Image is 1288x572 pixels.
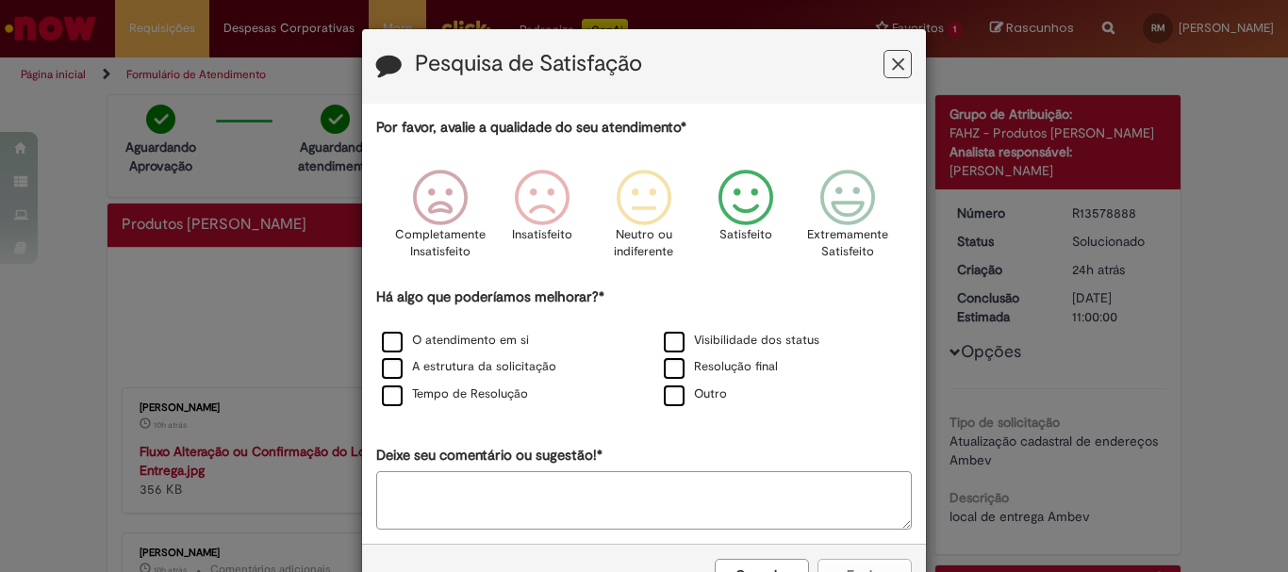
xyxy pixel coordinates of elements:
[610,226,678,261] p: Neutro ou indiferente
[376,446,603,466] label: Deixe seu comentário ou sugestão!*
[664,332,819,350] label: Visibilidade dos status
[596,155,692,285] div: Neutro ou indiferente
[664,385,727,403] label: Outro
[698,155,794,285] div: Satisfeito
[391,155,487,285] div: Completamente Insatisfeito
[807,226,888,261] p: Extremamente Satisfeito
[719,226,772,244] p: Satisfeito
[800,155,896,285] div: Extremamente Satisfeito
[382,358,556,376] label: A estrutura da solicitação
[415,52,642,76] label: Pesquisa de Satisfação
[395,226,486,261] p: Completamente Insatisfeito
[382,385,528,403] label: Tempo de Resolução
[664,358,778,376] label: Resolução final
[512,226,572,244] p: Insatisfeito
[376,118,686,138] label: Por favor, avalie a qualidade do seu atendimento*
[376,287,912,409] div: Há algo que poderíamos melhorar?*
[382,332,529,350] label: O atendimento em si
[494,155,590,285] div: Insatisfeito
